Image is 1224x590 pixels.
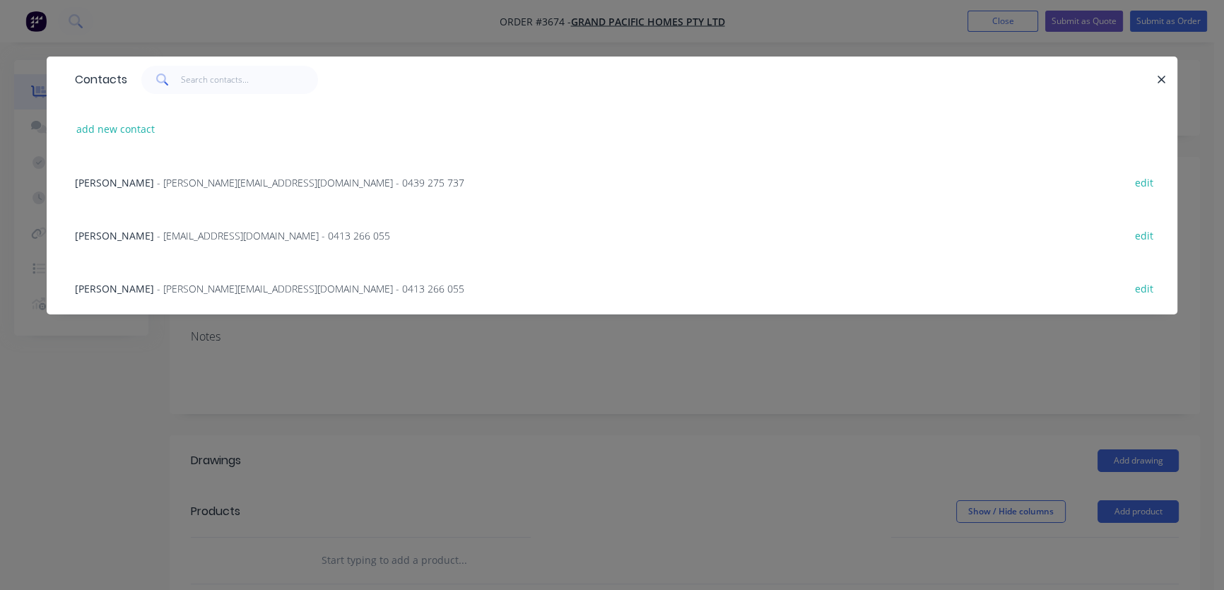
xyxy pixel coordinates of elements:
input: Search contacts... [181,66,319,94]
button: add new contact [69,119,163,138]
span: - [PERSON_NAME][EMAIL_ADDRESS][DOMAIN_NAME] - 0439 275 737 [157,176,464,189]
span: [PERSON_NAME] [75,176,154,189]
span: [PERSON_NAME] [75,229,154,242]
button: edit [1127,278,1160,297]
button: edit [1127,172,1160,191]
span: - [PERSON_NAME][EMAIL_ADDRESS][DOMAIN_NAME] - 0413 266 055 [157,282,464,295]
button: edit [1127,225,1160,244]
div: Contacts [68,57,127,102]
span: - [EMAIL_ADDRESS][DOMAIN_NAME] - 0413 266 055 [157,229,390,242]
span: [PERSON_NAME] [75,282,154,295]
